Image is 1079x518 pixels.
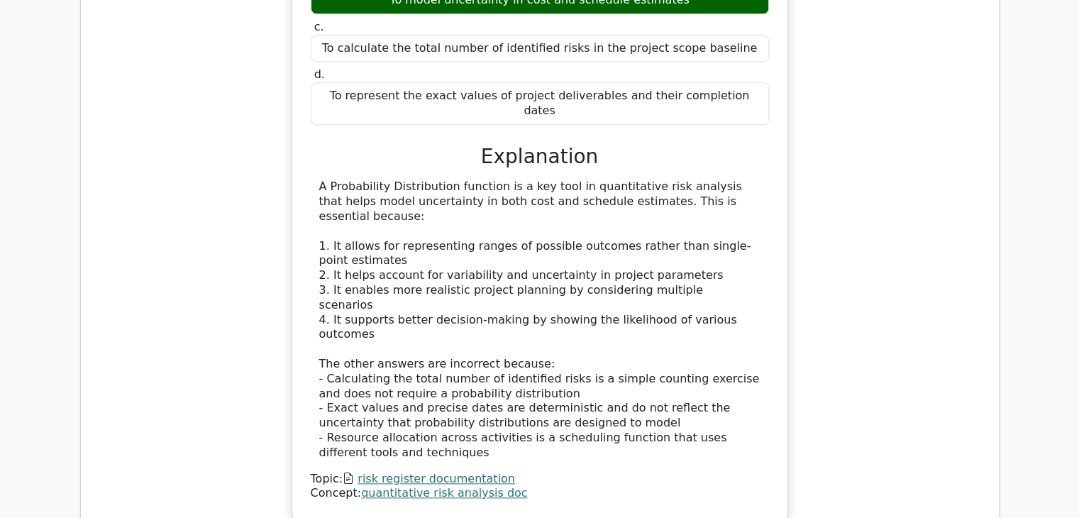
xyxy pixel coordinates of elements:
span: c. [314,20,324,33]
h3: Explanation [319,145,760,169]
div: Topic: [311,472,769,487]
div: To calculate the total number of identified risks in the project scope baseline [311,35,769,62]
div: Concept: [311,486,769,501]
a: quantitative risk analysis doc [361,486,527,500]
div: To represent the exact values of project deliverables and their completion dates [311,82,769,125]
span: d. [314,67,325,81]
a: risk register documentation [358,472,515,485]
div: A Probability Distribution function is a key tool in quantitative risk analysis that helps model ... [319,180,760,460]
